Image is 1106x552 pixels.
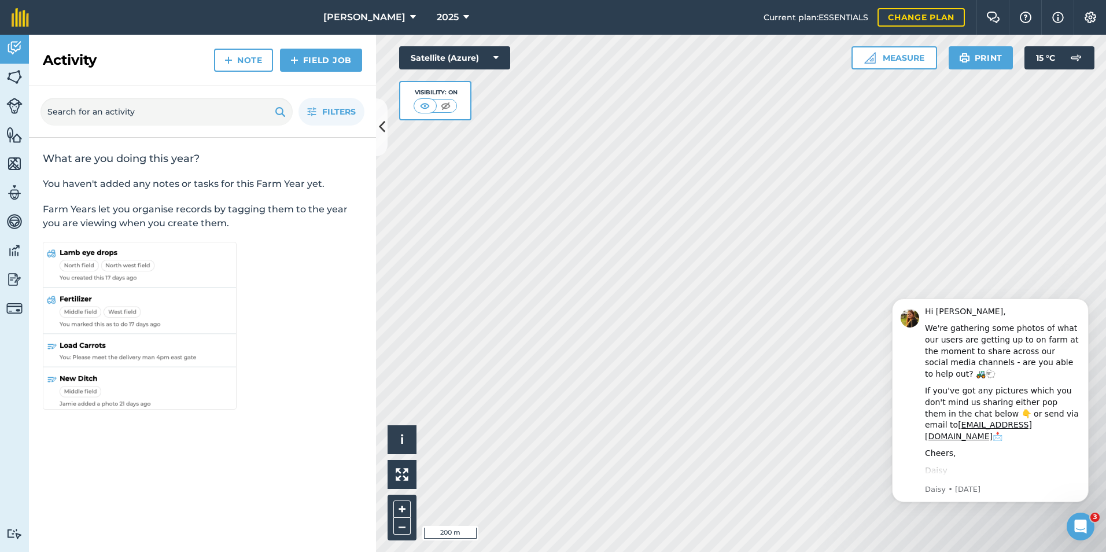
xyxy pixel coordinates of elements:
img: svg+xml;base64,PHN2ZyB4bWxucz0iaHR0cDovL3d3dy53My5vcmcvMjAwMC9zdmciIHdpZHRoPSIxOSIgaGVpZ2h0PSIyNC... [275,105,286,119]
img: svg+xml;base64,PHN2ZyB4bWxucz0iaHR0cDovL3d3dy53My5vcmcvMjAwMC9zdmciIHdpZHRoPSI1NiIgaGVpZ2h0PSI2MC... [6,155,23,172]
button: Filters [298,98,364,126]
span: [PERSON_NAME] [323,10,405,24]
img: svg+xml;base64,PD94bWwgdmVyc2lvbj0iMS4wIiBlbmNvZGluZz0idXRmLTgiPz4KPCEtLSBHZW5lcmF0b3I6IEFkb2JlIE... [6,184,23,201]
img: svg+xml;base64,PD94bWwgdmVyc2lvbj0iMS4wIiBlbmNvZGluZz0idXRmLTgiPz4KPCEtLSBHZW5lcmF0b3I6IEFkb2JlIE... [6,98,23,114]
img: svg+xml;base64,PHN2ZyB4bWxucz0iaHR0cDovL3d3dy53My5vcmcvMjAwMC9zdmciIHdpZHRoPSIxOSIgaGVpZ2h0PSIyNC... [959,51,970,65]
span: 2025 [437,10,459,24]
img: Two speech bubbles overlapping with the left bubble in the forefront [986,12,1000,23]
a: Note [214,49,273,72]
a: Change plan [878,8,965,27]
span: 3 [1090,513,1100,522]
p: Farm Years let you organise records by tagging them to the year you are viewing when you create t... [43,203,362,230]
img: svg+xml;base64,PHN2ZyB4bWxucz0iaHR0cDovL3d3dy53My5vcmcvMjAwMC9zdmciIHdpZHRoPSIxNCIgaGVpZ2h0PSIyNC... [224,53,233,67]
div: Visibility: On [414,88,458,97]
button: Measure [851,46,937,69]
h2: Activity [43,51,97,69]
button: i [388,425,416,454]
img: A cog icon [1083,12,1097,23]
span: Filters [322,105,356,118]
button: + [393,501,411,518]
img: svg+xml;base64,PD94bWwgdmVyc2lvbj0iMS4wIiBlbmNvZGluZz0idXRmLTgiPz4KPCEtLSBHZW5lcmF0b3I6IEFkb2JlIE... [6,39,23,57]
img: svg+xml;base64,PD94bWwgdmVyc2lvbj0iMS4wIiBlbmNvZGluZz0idXRmLTgiPz4KPCEtLSBHZW5lcmF0b3I6IEFkb2JlIE... [6,300,23,317]
p: You haven't added any notes or tasks for this Farm Year yet. [43,177,362,191]
img: A question mark icon [1019,12,1033,23]
span: 15 ° C [1036,46,1055,69]
iframe: Intercom notifications message [875,281,1106,521]
a: Field Job [280,49,362,72]
img: svg+xml;base64,PD94bWwgdmVyc2lvbj0iMS4wIiBlbmNvZGluZz0idXRmLTgiPz4KPCEtLSBHZW5lcmF0b3I6IEFkb2JlIE... [6,242,23,259]
h2: What are you doing this year? [43,152,362,165]
input: Search for an activity [40,98,293,126]
img: svg+xml;base64,PHN2ZyB4bWxucz0iaHR0cDovL3d3dy53My5vcmcvMjAwMC9zdmciIHdpZHRoPSI1NiIgaGVpZ2h0PSI2MC... [6,68,23,86]
img: svg+xml;base64,PD94bWwgdmVyc2lvbj0iMS4wIiBlbmNvZGluZz0idXRmLTgiPz4KPCEtLSBHZW5lcmF0b3I6IEFkb2JlIE... [1064,46,1087,69]
span: Current plan : ESSENTIALS [764,11,868,24]
img: svg+xml;base64,PHN2ZyB4bWxucz0iaHR0cDovL3d3dy53My5vcmcvMjAwMC9zdmciIHdpZHRoPSIxNCIgaGVpZ2h0PSIyNC... [290,53,298,67]
img: svg+xml;base64,PD94bWwgdmVyc2lvbj0iMS4wIiBlbmNvZGluZz0idXRmLTgiPz4KPCEtLSBHZW5lcmF0b3I6IEFkb2JlIE... [6,528,23,539]
button: – [393,518,411,535]
img: svg+xml;base64,PHN2ZyB4bWxucz0iaHR0cDovL3d3dy53My5vcmcvMjAwMC9zdmciIHdpZHRoPSIxNyIgaGVpZ2h0PSIxNy... [1052,10,1064,24]
button: 15 °C [1024,46,1094,69]
img: svg+xml;base64,PHN2ZyB4bWxucz0iaHR0cDovL3d3dy53My5vcmcvMjAwMC9zdmciIHdpZHRoPSI1NiIgaGVpZ2h0PSI2MC... [6,126,23,143]
iframe: Intercom live chat [1067,513,1094,540]
img: svg+xml;base64,PHN2ZyB4bWxucz0iaHR0cDovL3d3dy53My5vcmcvMjAwMC9zdmciIHdpZHRoPSI1MCIgaGVpZ2h0PSI0MC... [418,100,432,112]
img: Four arrows, one pointing top left, one top right, one bottom right and the last bottom left [396,468,408,481]
button: Satellite (Azure) [399,46,510,69]
img: svg+xml;base64,PD94bWwgdmVyc2lvbj0iMS4wIiBlbmNvZGluZz0idXRmLTgiPz4KPCEtLSBHZW5lcmF0b3I6IEFkb2JlIE... [6,271,23,288]
button: Print [949,46,1013,69]
img: Ruler icon [864,52,876,64]
span: i [400,432,404,447]
img: fieldmargin Logo [12,8,29,27]
img: svg+xml;base64,PD94bWwgdmVyc2lvbj0iMS4wIiBlbmNvZGluZz0idXRmLTgiPz4KPCEtLSBHZW5lcmF0b3I6IEFkb2JlIE... [6,213,23,230]
img: svg+xml;base64,PHN2ZyB4bWxucz0iaHR0cDovL3d3dy53My5vcmcvMjAwMC9zdmciIHdpZHRoPSI1MCIgaGVpZ2h0PSI0MC... [438,100,453,112]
